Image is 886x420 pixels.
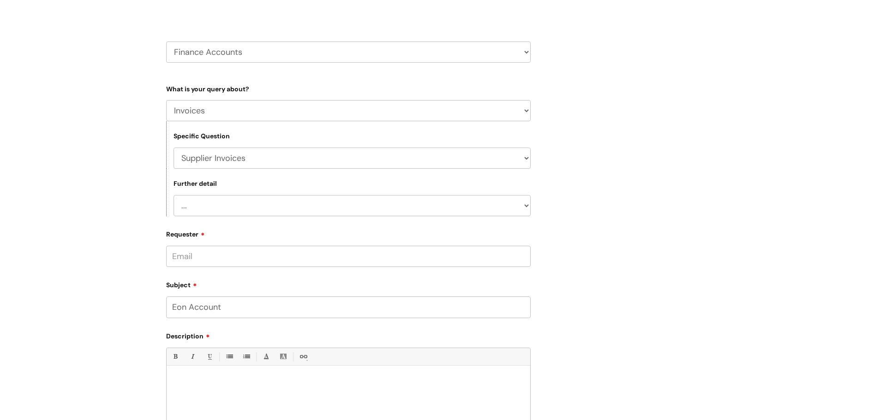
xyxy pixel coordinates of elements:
a: Link [297,351,309,362]
a: 1. Ordered List (Ctrl-Shift-8) [240,351,252,362]
a: Back Color [277,351,289,362]
label: Specific Question [174,132,230,140]
label: Further detail [174,180,217,188]
a: Font Color [260,351,272,362]
label: Subject [166,278,531,289]
a: Underline(Ctrl-U) [204,351,215,362]
a: Bold (Ctrl-B) [169,351,181,362]
label: Requester [166,227,531,238]
a: • Unordered List (Ctrl-Shift-7) [223,351,235,362]
a: Italic (Ctrl-I) [186,351,198,362]
label: What is your query about? [166,83,531,93]
label: Description [166,329,531,340]
input: Email [166,246,531,267]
